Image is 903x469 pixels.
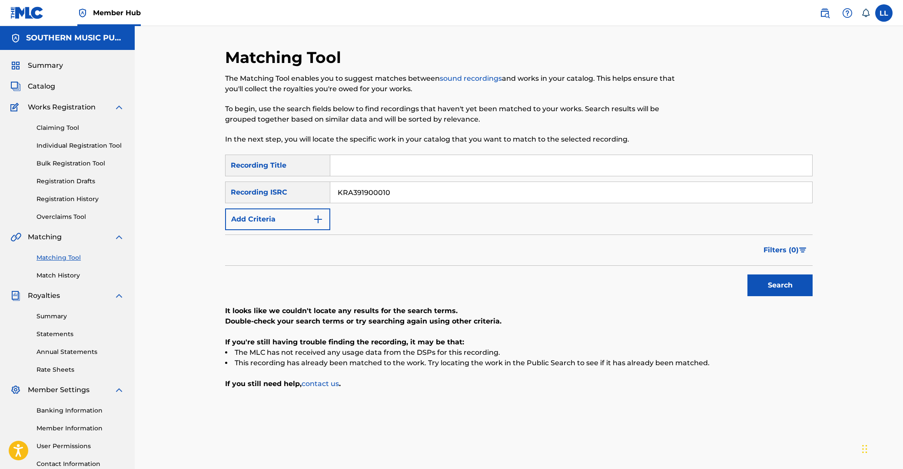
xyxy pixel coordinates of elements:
button: Filters (0) [758,239,813,261]
a: Registration History [37,195,124,204]
div: Drag [862,436,867,462]
img: Top Rightsholder [77,8,88,18]
img: filter [799,248,807,253]
img: expand [114,291,124,301]
a: Annual Statements [37,347,124,357]
a: Public Search [816,4,833,22]
a: Overclaims Tool [37,212,124,221]
button: Add Criteria [225,208,330,230]
div: Notifications [861,9,870,17]
span: Works Registration [28,102,96,112]
a: Individual Registration Tool [37,141,124,150]
iframe: Chat Widget [860,427,903,469]
div: User Menu [875,4,893,22]
p: Double-check your search terms or try searching again using other criteria. [225,316,813,327]
p: To begin, use the search fields below to find recordings that haven't yet been matched to your wo... [225,104,677,125]
img: Royalties [10,291,21,301]
a: Match History [37,271,124,280]
div: Help [839,4,856,22]
img: MLC Logo [10,7,44,19]
p: In the next step, you will locate the specific work in your catalog that you want to match to the... [225,134,677,145]
span: Member Hub [93,8,141,18]
p: It looks like we couldn't locate any results for the search terms. [225,306,813,316]
a: Matching Tool [37,253,124,262]
img: expand [114,102,124,112]
a: User Permissions [37,442,124,451]
a: Rate Sheets [37,365,124,374]
a: SummarySummary [10,60,63,71]
p: If you still need help, . [225,379,813,389]
img: help [842,8,853,18]
button: Search [747,274,813,296]
a: CatalogCatalog [10,81,55,92]
p: If you're still having trouble finding the recording, it may be that: [225,337,813,347]
li: This recording has already been matched to the work. Try locating the work in the Public Search t... [225,358,813,368]
a: Statements [37,330,124,339]
img: Catalog [10,81,21,92]
img: search [820,8,830,18]
h2: Matching Tool [225,48,345,67]
a: Claiming Tool [37,123,124,132]
iframe: Resource Center [879,317,903,390]
a: Banking Information [37,406,124,415]
span: Royalties [28,291,60,301]
a: contact us [302,380,339,388]
h5: SOUTHERN MUSIC PUB CO INC [26,33,124,43]
span: Catalog [28,81,55,92]
span: Filters ( 0 ) [764,245,799,255]
span: Matching [28,232,62,242]
li: The MLC has not received any usage data from the DSPs for this recording. [225,347,813,358]
img: expand [114,385,124,395]
img: Works Registration [10,102,22,112]
a: Contact Information [37,459,124,469]
a: Member Information [37,424,124,433]
img: 9d2ae6d4665cec9f34b9.svg [313,214,323,225]
a: Bulk Registration Tool [37,159,124,168]
span: Member Settings [28,385,90,395]
span: Summary [28,60,63,71]
img: Summary [10,60,21,71]
img: Accounts [10,33,21,43]
form: Search Form [225,155,813,301]
img: expand [114,232,124,242]
a: sound recordings [440,74,502,83]
p: The Matching Tool enables you to suggest matches between and works in your catalog. This helps en... [225,73,677,94]
a: Registration Drafts [37,177,124,186]
img: Matching [10,232,21,242]
a: Summary [37,312,124,321]
img: Member Settings [10,385,21,395]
